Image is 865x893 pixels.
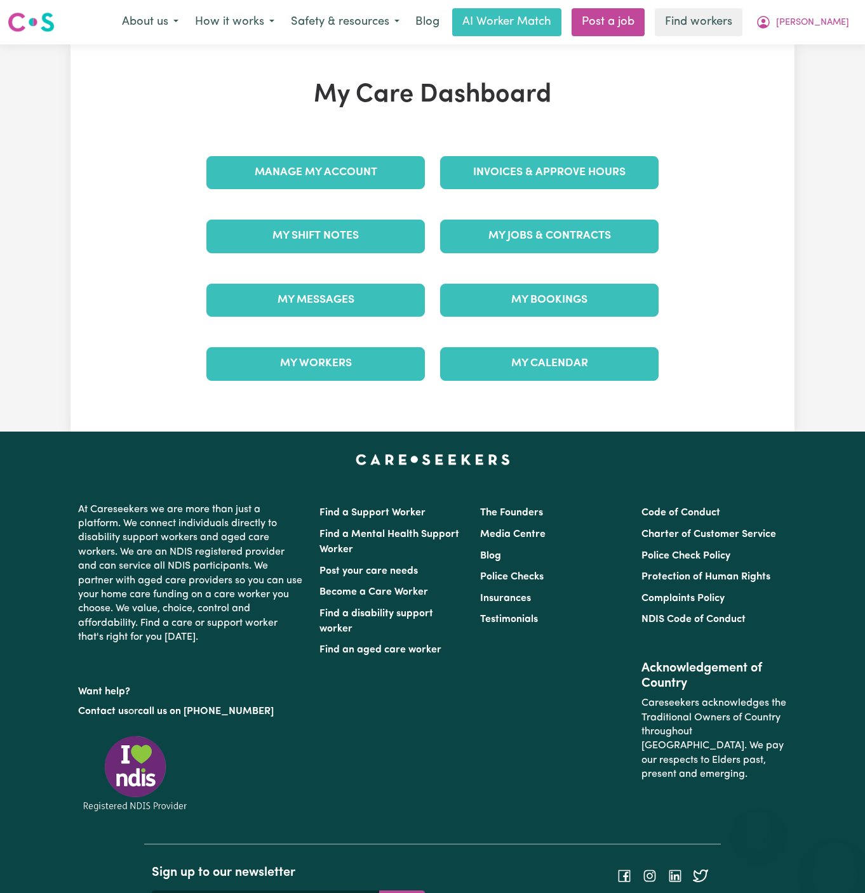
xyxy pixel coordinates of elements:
a: Insurances [480,593,531,604]
a: Find a Support Worker [319,508,426,518]
a: Find a Mental Health Support Worker [319,529,459,555]
a: call us on [PHONE_NUMBER] [138,706,274,717]
a: My Messages [206,284,425,317]
a: Code of Conduct [641,508,720,518]
h1: My Care Dashboard [199,80,666,110]
a: Become a Care Worker [319,587,428,597]
button: About us [114,9,187,36]
a: Blog [480,551,501,561]
a: My Shift Notes [206,220,425,253]
img: Registered NDIS provider [78,734,192,813]
a: Follow Careseekers on LinkedIn [667,871,683,881]
a: Police Checks [480,572,544,582]
iframe: Button to launch messaging window [814,842,855,883]
a: My Workers [206,347,425,380]
a: Charter of Customer Service [641,529,776,539]
a: Follow Careseekers on Facebook [617,871,632,881]
button: My Account [748,9,857,36]
iframe: Close message [746,812,772,837]
a: My Calendar [440,347,659,380]
h2: Acknowledgement of Country [641,661,787,691]
a: NDIS Code of Conduct [641,614,746,625]
p: or [78,699,304,724]
a: Careseekers logo [8,8,55,37]
span: [PERSON_NAME] [776,16,849,30]
a: Contact us [78,706,128,717]
a: Careseekers home page [356,454,510,465]
a: My Jobs & Contracts [440,220,659,253]
a: Manage My Account [206,156,425,189]
a: Testimonials [480,614,538,625]
h2: Sign up to our newsletter [152,865,425,880]
a: Find a disability support worker [319,609,433,634]
a: Follow Careseekers on Twitter [693,871,708,881]
p: Careseekers acknowledges the Traditional Owners of Country throughout [GEOGRAPHIC_DATA]. We pay o... [641,691,787,786]
a: The Founders [480,508,543,518]
a: Invoices & Approve Hours [440,156,659,189]
a: Media Centre [480,529,546,539]
a: Find an aged care worker [319,645,441,655]
a: Blog [408,8,447,36]
a: Find workers [655,8,742,36]
a: AI Worker Match [452,8,561,36]
a: Complaints Policy [641,593,725,604]
a: Police Check Policy [641,551,730,561]
button: Safety & resources [283,9,408,36]
img: Careseekers logo [8,11,55,34]
p: Want help? [78,680,304,699]
a: Protection of Human Rights [641,572,770,582]
a: My Bookings [440,284,659,317]
p: At Careseekers we are more than just a platform. We connect individuals directly to disability su... [78,498,304,650]
a: Post a job [572,8,645,36]
a: Follow Careseekers on Instagram [642,871,657,881]
button: How it works [187,9,283,36]
a: Post your care needs [319,566,418,576]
